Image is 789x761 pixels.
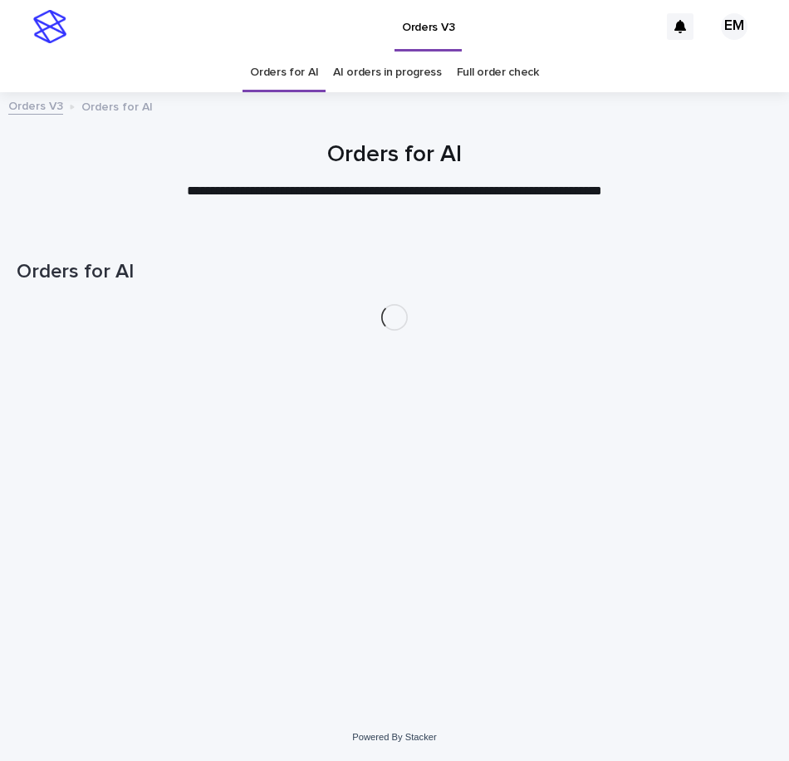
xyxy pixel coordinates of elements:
[250,53,318,92] a: Orders for AI
[352,732,436,742] a: Powered By Stacker
[8,96,63,115] a: Orders V3
[333,53,442,92] a: AI orders in progress
[81,96,153,115] p: Orders for AI
[17,260,772,284] h1: Orders for AI
[721,13,747,40] div: EM
[457,53,539,92] a: Full order check
[33,10,66,43] img: stacker-logo-s-only.png
[17,141,772,169] h1: Orders for AI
